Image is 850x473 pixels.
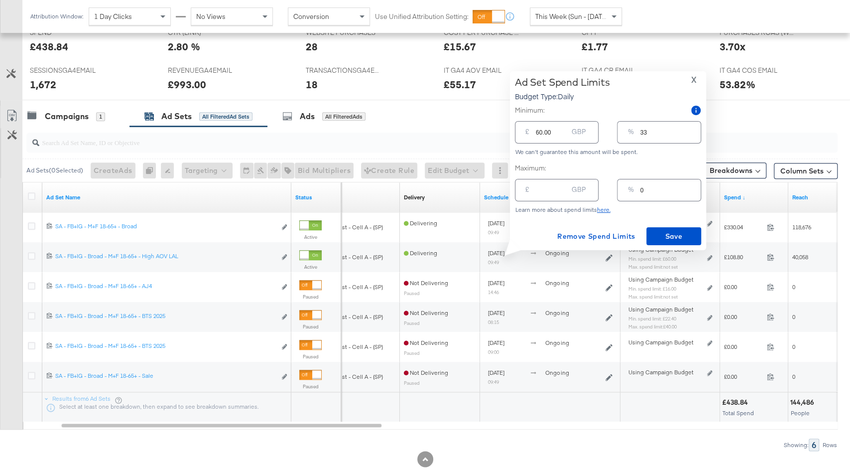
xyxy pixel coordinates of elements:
span: People [791,409,810,417]
label: Maximum: [515,163,701,173]
div: 18 [306,77,318,92]
button: Column Sets [774,163,838,179]
a: SA - FB+IG - Broad - M+F 18-65+ - BTS 2025 [55,312,276,322]
div: Rows [822,442,838,449]
div: GBP [568,183,590,201]
sub: Max. spend limit : £40.00 [628,323,677,329]
div: We can't guarantee this amount will be spent. [515,149,701,156]
span: ongoing [545,369,569,376]
span: Conversion [293,12,329,21]
span: Delivering [404,219,437,227]
span: £0.00 [724,313,763,320]
span: Using Campaign Budget [628,306,694,314]
div: SA - FB+IG - Broad - M+F 18-65+ - Sale [55,372,276,380]
div: Learn more about spend limits [515,206,701,213]
span: £0.00 [724,373,763,380]
div: £55.17 [444,77,476,92]
span: X [691,73,697,87]
span: [DATE] [488,309,504,316]
span: [DATE] [488,279,504,287]
span: Using Campaign Budget [628,276,694,284]
label: Paused [299,294,322,300]
div: Attribution Window: [30,13,84,20]
sub: Paused [404,380,420,386]
span: This Week (Sun - [DATE]) [535,12,610,21]
span: IT GA4 AOV EMAIL [444,66,518,75]
div: 1 [96,112,105,121]
div: SA - FB+IG - Broad - M+F 18-65+ - BTS 2025 [55,312,276,320]
label: Paused [299,383,322,390]
span: [DATE] [488,339,504,346]
sub: 14:46 [488,289,499,295]
span: [DATE] [488,249,504,257]
span: 0 [792,313,795,320]
button: Remove Spend Limits [553,227,639,245]
span: ongoing [545,339,569,346]
div: 3.70x [720,39,745,54]
span: IT GA4 CR EMAIL [582,66,656,75]
span: ongoing [545,309,569,316]
a: here. [597,206,610,213]
button: Save [646,227,701,245]
sub: Min. spend limit: £16.00 [628,286,676,292]
div: All Filtered Ad Sets [199,112,252,121]
sub: Paused [404,290,420,296]
div: 28 [306,39,318,54]
sub: Max. spend limit : not set [628,264,678,270]
span: £108.80 [724,253,763,261]
div: £ [521,183,533,201]
div: SA - FB+IG - M+F 18-65+ - Broad [55,222,276,230]
div: 0 [143,162,161,178]
span: 1 Day Clicks [94,12,132,21]
a: SA - FB+IG - Broad - M+F 18-65+ - BTS 2025 [55,342,276,352]
div: SA - FB+IG - Broad - M+F 18-65+ - High AOV LAL [55,252,276,260]
div: £438.84 [722,398,751,407]
sub: 09:49 [488,379,499,385]
a: Reflects the ability of your Ad Set to achieve delivery based on ad states, schedule and budget. [404,193,425,201]
a: The total amount spent to date. [724,193,784,201]
span: £0.00 [724,283,763,291]
span: Delivering [404,249,437,257]
div: Showing: [783,442,809,449]
sub: 08:15 [488,319,499,325]
sub: Paused [404,320,420,326]
div: 1,672 [30,77,56,92]
span: Total Spend [723,409,754,417]
a: Shows the current state of your Ad Set. [295,193,337,201]
a: The number of people your ad was served to. [792,193,834,201]
div: 6 [809,439,819,451]
a: SA - FB+IG - M+F 18-65+ - Broad [55,222,276,233]
label: Paused [299,323,322,330]
div: £438.84 [30,39,68,54]
div: 53.82% [720,77,755,92]
span: TRANSACTIONSGA4EMAIL [306,66,380,75]
button: X [687,76,701,84]
div: 144,486 [790,398,817,407]
div: % [623,125,637,143]
span: SESSIONSGA4EMAIL [30,66,105,75]
div: Using Campaign Budget [628,338,705,346]
a: Your Ad Set name. [46,193,287,201]
sub: Paused [404,350,420,356]
span: 0 [792,343,795,350]
div: Ad Sets ( 0 Selected) [26,166,83,175]
p: Budget Type: Daily [515,91,610,101]
div: Delivery [404,193,425,201]
span: IT GA4 COS EMAIL [720,66,794,75]
div: 2.80 % [168,39,200,54]
span: £0.00 [724,343,763,350]
div: SA - FB+IG - Broad - M+F 18-65+ - AJ4 [55,282,276,290]
input: Search Ad Set Name, ID or Objective [39,129,764,148]
span: No Views [196,12,226,21]
a: Shows when your Ad Set is scheduled to deliver. [484,193,616,201]
span: 40,058 [792,253,808,261]
div: Ad Sets [161,111,192,122]
div: £1.77 [582,39,608,54]
span: [DATE] [488,219,504,227]
label: Use Unified Attribution Setting: [375,12,469,21]
div: Campaigns [45,111,89,122]
div: GBP [568,125,590,143]
span: Not Delivering [404,279,448,287]
label: Active [299,234,322,240]
div: £15.67 [444,39,476,54]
